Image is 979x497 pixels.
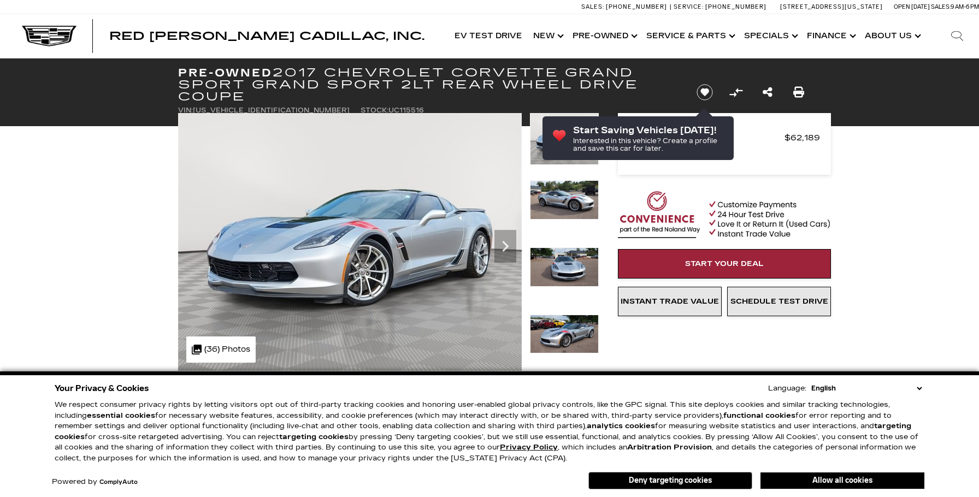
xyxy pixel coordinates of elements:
[581,3,604,10] span: Sales:
[705,3,766,10] span: [PHONE_NUMBER]
[809,383,924,394] select: Language Select
[178,66,273,79] strong: Pre-Owned
[193,106,350,114] span: [US_VEHICLE_IDENTIFICATION_NUMBER]
[768,385,806,392] div: Language:
[52,478,138,486] div: Powered by
[567,14,641,58] a: Pre-Owned
[641,14,739,58] a: Service & Parts
[629,130,785,145] span: Red Noland Price
[494,230,516,263] div: Next
[670,4,769,10] a: Service: [PHONE_NUMBER]
[178,113,522,371] img: Used 2017 BLADE SILVER METALLIC Chevrolet Grand Sport 2LT image 1
[109,29,424,43] span: Red [PERSON_NAME] Cadillac, Inc.
[530,315,599,354] img: Used 2017 BLADE SILVER METALLIC Chevrolet Grand Sport 2LT image 4
[674,3,704,10] span: Service:
[730,297,828,306] span: Schedule Test Drive
[109,31,424,42] a: Red [PERSON_NAME] Cadillac, Inc.
[530,180,599,220] img: Used 2017 BLADE SILVER METALLIC Chevrolet Grand Sport 2LT image 2
[618,249,831,279] a: Start Your Deal
[723,411,795,420] strong: functional cookies
[780,3,883,10] a: [STREET_ADDRESS][US_STATE]
[530,247,599,287] img: Used 2017 BLADE SILVER METALLIC Chevrolet Grand Sport 2LT image 3
[801,14,859,58] a: Finance
[627,443,712,452] strong: Arbitration Provision
[785,130,820,145] span: $62,189
[186,336,256,363] div: (36) Photos
[606,3,667,10] span: [PHONE_NUMBER]
[685,259,764,268] span: Start Your Deal
[55,422,911,441] strong: targeting cookies
[727,287,831,316] a: Schedule Test Drive
[581,4,670,10] a: Sales: [PHONE_NUMBER]
[55,400,924,464] p: We respect consumer privacy rights by letting visitors opt out of third-party tracking cookies an...
[530,113,599,165] img: Used 2017 BLADE SILVER METALLIC Chevrolet Grand Sport 2LT image 1
[99,479,138,486] a: ComplyAuto
[588,472,752,489] button: Deny targeting cookies
[693,84,717,101] button: Save vehicle
[859,14,924,58] a: About Us
[894,3,930,10] span: Open [DATE]
[22,26,76,46] img: Cadillac Dark Logo with Cadillac White Text
[500,443,558,452] a: Privacy Policy
[621,297,719,306] span: Instant Trade Value
[763,85,772,100] a: Share this Pre-Owned 2017 Chevrolet Corvette Grand Sport Grand Sport 2LT Rear Wheel Drive Coupe
[178,67,678,103] h1: 2017 Chevrolet Corvette Grand Sport Grand Sport 2LT Rear Wheel Drive Coupe
[587,422,655,430] strong: analytics cookies
[279,433,349,441] strong: targeting cookies
[361,106,388,114] span: Stock:
[931,3,951,10] span: Sales:
[739,14,801,58] a: Specials
[87,411,155,420] strong: essential cookies
[629,145,820,161] a: Details
[449,14,528,58] a: EV Test Drive
[728,84,744,100] button: Compare Vehicle
[793,85,804,100] a: Print this Pre-Owned 2017 Chevrolet Corvette Grand Sport Grand Sport 2LT Rear Wheel Drive Coupe
[618,287,722,316] a: Instant Trade Value
[55,381,149,396] span: Your Privacy & Cookies
[178,106,193,114] span: VIN:
[629,130,820,145] a: Red Noland Price $62,189
[760,472,924,489] button: Allow all cookies
[388,106,424,114] span: UC115516
[951,3,979,10] span: 9 AM-6 PM
[528,14,567,58] a: New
